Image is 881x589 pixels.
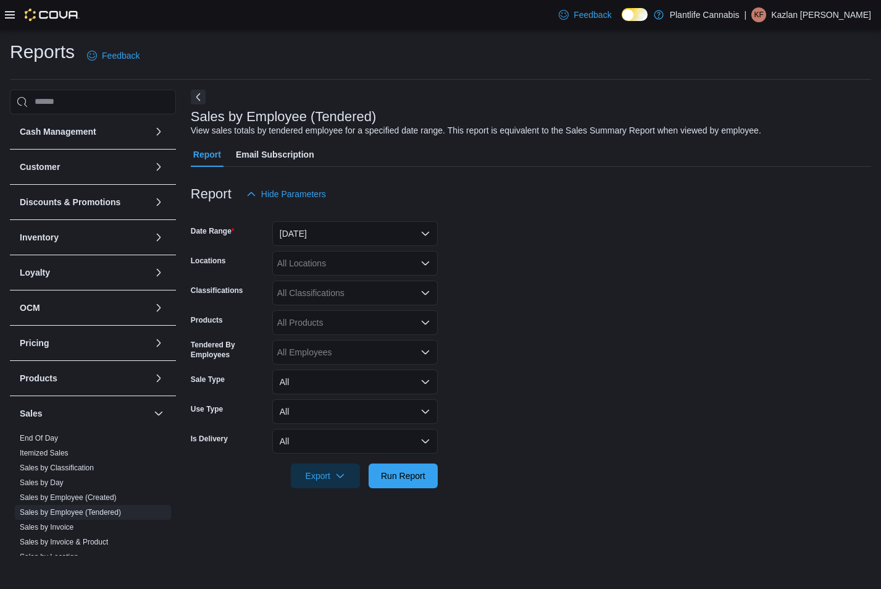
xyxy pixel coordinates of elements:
[20,538,108,546] a: Sales by Invoice & Product
[20,196,149,208] button: Discounts & Promotions
[20,523,73,532] a: Sales by Invoice
[261,188,326,200] span: Hide Parameters
[20,161,149,173] button: Customer
[20,125,149,138] button: Cash Management
[369,464,438,488] button: Run Report
[754,7,763,22] span: KF
[20,522,73,532] span: Sales by Invoice
[191,340,267,360] label: Tendered By Employees
[420,288,430,298] button: Open list of options
[272,221,438,246] button: [DATE]
[151,406,166,421] button: Sales
[191,226,235,236] label: Date Range
[20,507,121,517] span: Sales by Employee (Tendered)
[236,142,314,167] span: Email Subscription
[20,493,117,502] span: Sales by Employee (Created)
[272,370,438,394] button: All
[20,372,57,384] h3: Products
[191,124,761,137] div: View sales totals by tendered employee for a specified date range. This report is equivalent to t...
[20,493,117,502] a: Sales by Employee (Created)
[771,7,871,22] p: Kazlan [PERSON_NAME]
[670,7,740,22] p: Plantlife Cannabis
[20,448,69,458] span: Itemized Sales
[20,449,69,457] a: Itemized Sales
[191,315,223,325] label: Products
[298,464,353,488] span: Export
[272,399,438,424] button: All
[191,375,225,384] label: Sale Type
[191,256,226,266] label: Locations
[20,434,58,443] a: End Of Day
[420,318,430,328] button: Open list of options
[151,265,166,280] button: Loyalty
[20,407,149,420] button: Sales
[20,266,149,279] button: Loyalty
[191,286,243,295] label: Classifications
[751,7,766,22] div: Kazlan Foisy-Lentz
[151,371,166,386] button: Products
[151,336,166,350] button: Pricing
[20,231,149,244] button: Inventory
[554,2,616,27] a: Feedback
[20,302,40,314] h3: OCM
[20,553,78,561] a: Sales by Location
[745,7,747,22] p: |
[20,433,58,443] span: End Of Day
[20,302,149,314] button: OCM
[574,9,611,21] span: Feedback
[20,552,78,562] span: Sales by Location
[20,196,120,208] h3: Discounts & Promotions
[20,478,64,488] span: Sales by Day
[20,266,50,279] h3: Loyalty
[20,125,96,138] h3: Cash Management
[20,407,43,420] h3: Sales
[20,508,121,517] a: Sales by Employee (Tendered)
[25,9,80,21] img: Cova
[10,40,75,64] h1: Reports
[622,8,648,21] input: Dark Mode
[102,49,140,62] span: Feedback
[20,537,108,547] span: Sales by Invoice & Product
[151,230,166,245] button: Inventory
[241,182,331,206] button: Hide Parameters
[20,337,149,349] button: Pricing
[420,347,430,357] button: Open list of options
[20,464,94,472] a: Sales by Classification
[291,464,360,488] button: Export
[151,124,166,139] button: Cash Management
[191,109,377,124] h3: Sales by Employee (Tendered)
[20,337,49,349] h3: Pricing
[272,429,438,454] button: All
[420,258,430,268] button: Open list of options
[381,470,425,482] span: Run Report
[20,231,59,244] h3: Inventory
[151,300,166,315] button: OCM
[151,159,166,174] button: Customer
[20,478,64,487] a: Sales by Day
[191,187,232,201] h3: Report
[193,142,221,167] span: Report
[191,90,206,104] button: Next
[20,161,60,173] h3: Customer
[151,195,166,210] button: Discounts & Promotions
[20,372,149,384] button: Products
[191,404,223,414] label: Use Type
[191,434,228,444] label: Is Delivery
[82,43,144,68] a: Feedback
